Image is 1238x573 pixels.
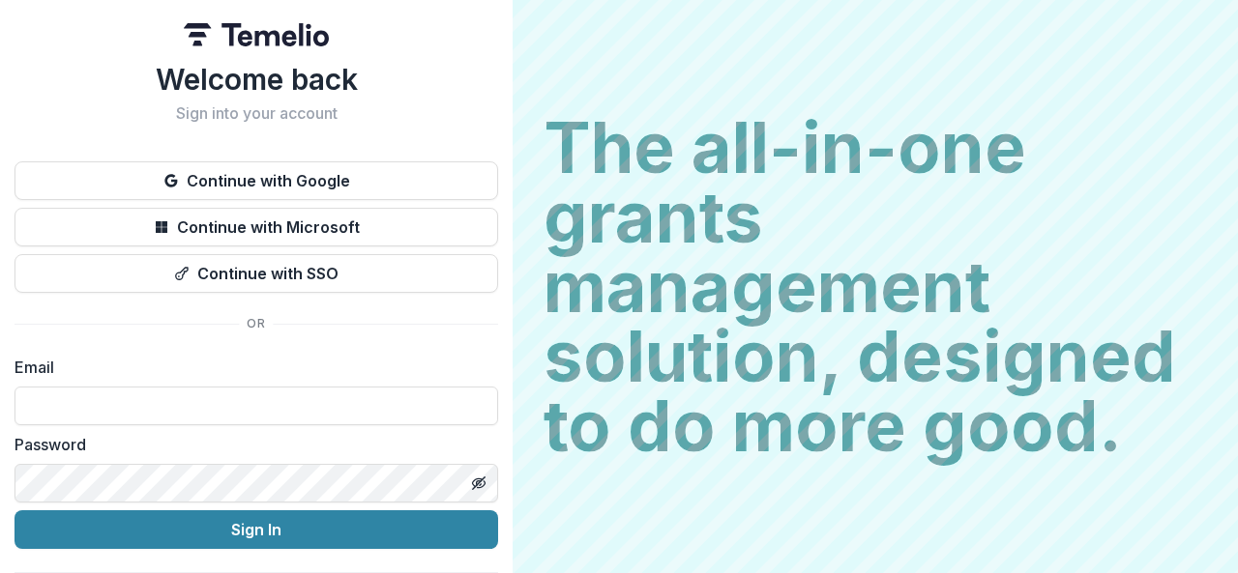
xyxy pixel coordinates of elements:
h2: Sign into your account [15,104,498,123]
button: Sign In [15,510,498,549]
button: Continue with Google [15,161,498,200]
button: Continue with SSO [15,254,498,293]
label: Email [15,356,486,379]
button: Continue with Microsoft [15,208,498,246]
h1: Welcome back [15,62,498,97]
img: Temelio [184,23,329,46]
label: Password [15,433,486,456]
button: Toggle password visibility [463,468,494,499]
